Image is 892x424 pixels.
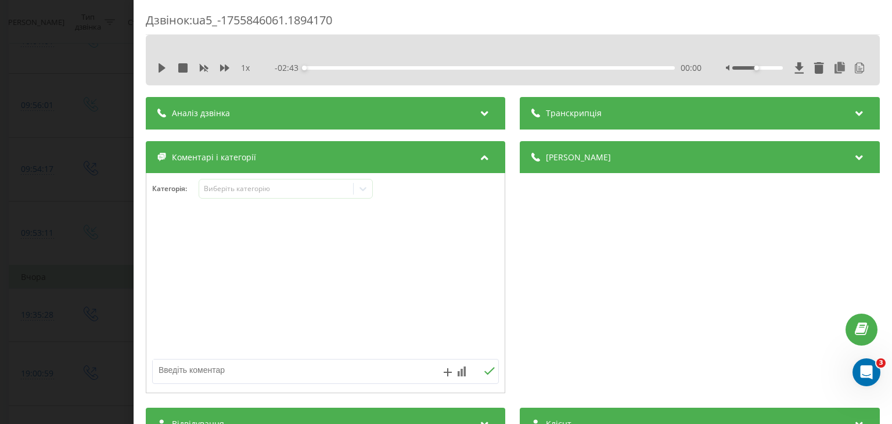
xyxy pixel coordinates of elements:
[546,107,602,119] span: Транскрипція
[204,184,349,193] div: Виберіть категорію
[303,66,307,70] div: Accessibility label
[853,358,880,386] iframe: Intercom live chat
[152,185,199,193] h4: Категорія :
[241,62,250,74] span: 1 x
[754,66,759,70] div: Accessibility label
[275,62,305,74] span: - 02:43
[146,12,880,35] div: Дзвінок : ua5_-1755846061.1894170
[172,152,256,163] span: Коментарі і категорії
[876,358,886,368] span: 3
[681,62,702,74] span: 00:00
[172,107,230,119] span: Аналіз дзвінка
[546,152,612,163] span: [PERSON_NAME]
